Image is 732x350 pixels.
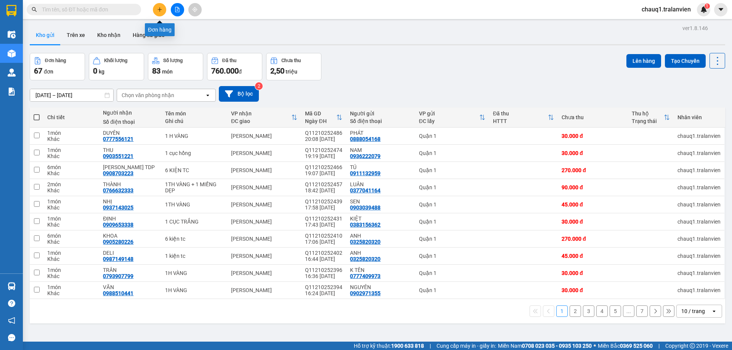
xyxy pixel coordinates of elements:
[677,133,721,139] div: chauq1.tralanvien
[350,147,411,153] div: NAM
[89,53,144,80] button: Khối lượng0kg
[305,181,342,187] div: Q11210252457
[47,164,95,170] div: 6 món
[165,167,223,173] div: 6 KIỆN TC
[47,130,95,136] div: 1 món
[305,267,342,273] div: Q11210252396
[623,305,634,317] button: ...
[93,66,97,75] span: 0
[165,150,223,156] div: 1 cục hồng
[350,216,411,222] div: KIỆT
[231,167,297,173] div: [PERSON_NAME]
[419,167,485,173] div: Quận 1
[47,187,95,193] div: Khác
[706,3,708,9] span: 1
[42,5,132,14] input: Tìm tên, số ĐT hoặc mã đơn
[419,253,485,259] div: Quận 1
[598,342,653,350] span: Miền Bắc
[714,3,727,16] button: caret-down
[61,26,91,44] button: Trên xe
[104,58,127,63] div: Khối lượng
[350,136,380,142] div: 0888054168
[677,253,721,259] div: chauq1.tralanvien
[171,3,184,16] button: file-add
[47,273,95,279] div: Khác
[562,219,624,225] div: 30.000 đ
[270,66,284,75] span: 2,50
[205,92,211,98] svg: open
[103,198,157,205] div: NHỊ
[632,110,664,117] div: Thu hộ
[350,118,411,124] div: Số điện thoại
[266,53,321,80] button: Chưa thu2,50 triệu
[47,216,95,222] div: 1 món
[305,136,342,142] div: 20:08 [DATE]
[594,344,596,347] span: ⚪️
[103,119,157,125] div: Số điện thoại
[626,54,661,68] button: Lên hàng
[47,181,95,187] div: 2 món
[30,53,85,80] button: Đơn hàng67đơn
[47,136,95,142] div: Khác
[391,343,424,349] strong: 1900 633 818
[165,110,223,117] div: Tên món
[163,58,183,63] div: Số lượng
[231,150,297,156] div: [PERSON_NAME]
[305,284,342,290] div: Q11210252394
[522,343,592,349] strong: 0708 023 035 - 0935 103 250
[231,270,297,276] div: [PERSON_NAME]
[700,6,707,13] img: icon-new-feature
[8,50,16,58] img: warehouse-icon
[8,300,15,307] span: question-circle
[350,181,411,187] div: LUÂN
[165,287,223,293] div: 1H VÀNG
[227,107,301,128] th: Toggle SortBy
[677,287,721,293] div: chauq1.tralanvien
[677,270,721,276] div: chauq1.tralanvien
[47,198,95,205] div: 1 món
[99,69,104,75] span: kg
[690,343,695,348] span: copyright
[103,136,133,142] div: 0777556121
[103,110,157,116] div: Người nhận
[231,253,297,259] div: [PERSON_NAME]
[103,187,133,193] div: 0766632333
[658,342,660,350] span: |
[350,267,411,273] div: K TÊN
[165,133,223,139] div: 1 H VÀNG
[122,91,174,99] div: Chọn văn phòng nhận
[47,239,95,245] div: Khác
[103,250,157,256] div: DELI
[305,290,342,296] div: 16:24 [DATE]
[231,219,297,225] div: [PERSON_NAME]
[632,118,664,124] div: Trạng thái
[419,236,485,242] div: Quận 1
[419,184,485,190] div: Quận 1
[231,133,297,139] div: [PERSON_NAME]
[677,184,721,190] div: chauq1.tralanvien
[419,287,485,293] div: Quận 1
[305,110,336,117] div: Mã GD
[305,187,342,193] div: 18:42 [DATE]
[8,282,16,290] img: warehouse-icon
[562,167,624,173] div: 270.000 đ
[103,170,133,176] div: 0908703223
[677,201,721,208] div: chauq1.tralanvien
[681,307,705,315] div: 10 / trang
[47,284,95,290] div: 1 món
[350,284,411,290] div: NGUYÊN
[103,256,133,262] div: 0987149148
[103,267,157,273] div: TRÂN
[44,69,53,75] span: đơn
[583,305,594,317] button: 3
[556,305,568,317] button: 1
[665,54,706,68] button: Tạo Chuyến
[165,236,223,242] div: 6 kiện tc
[305,250,342,256] div: Q11210252402
[47,170,95,176] div: Khác
[350,110,411,117] div: Người gửi
[231,110,291,117] div: VP nhận
[493,110,548,117] div: Đã thu
[620,343,653,349] strong: 0369 525 060
[222,58,236,63] div: Đã thu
